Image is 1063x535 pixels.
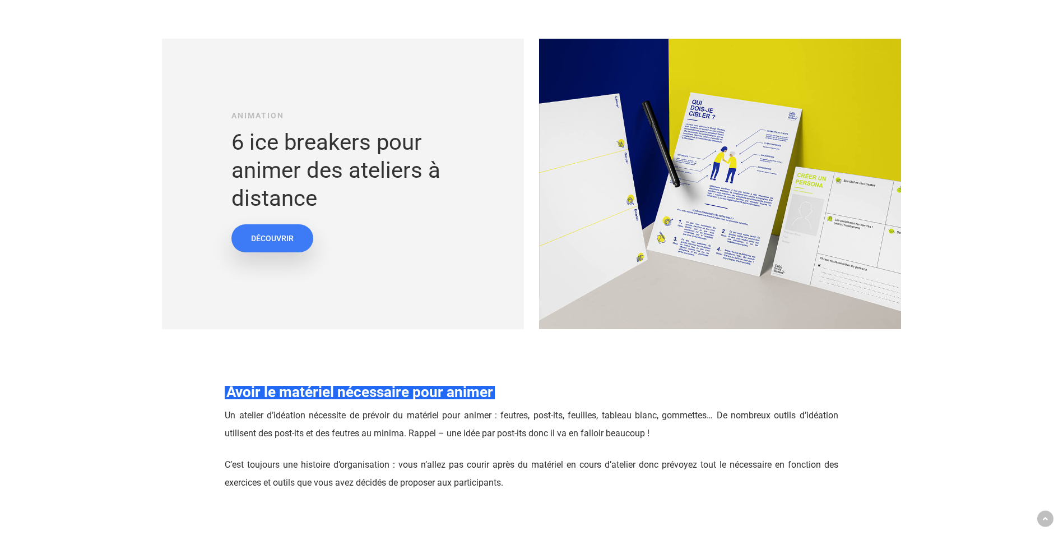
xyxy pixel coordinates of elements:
strong: Adopter la posture du facilitateur [226,507,445,524]
span: Un atelier d’idéation nécessite de prévoir du matériel pour animer : feutres, post-its, feuilles,... [225,410,838,439]
a: 6 ice breakers pour animer des ateliers à distance [231,129,440,211]
strong: Avoir le matériel nécessaire pour animer [226,384,493,400]
span: DÉCOUVRIR [251,233,294,244]
h5: Animation [231,109,454,123]
span: C’est toujours une histoire d’organisation : vous n’allez pas courir après du matériel en cours d... [225,459,838,488]
a: DÉCOUVRIR [231,224,313,252]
